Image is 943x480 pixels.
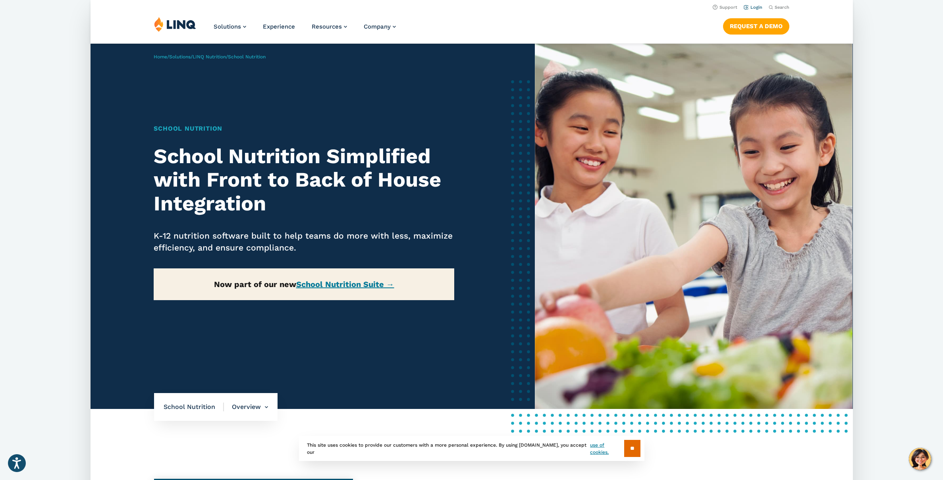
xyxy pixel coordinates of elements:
[723,17,789,34] nav: Button Navigation
[214,280,394,289] strong: Now part of our new
[723,18,789,34] a: Request a Demo
[154,54,266,60] span: / / /
[364,23,396,30] a: Company
[193,54,226,60] a: LINQ Nutrition
[154,17,196,32] img: LINQ | K‑12 Software
[312,23,347,30] a: Resources
[743,5,762,10] a: Login
[164,403,224,411] span: School Nutrition
[154,230,454,254] p: K-12 nutrition software built to help teams do more with less, maximize efficiency, and ensure co...
[224,393,268,421] li: Overview
[154,145,454,216] h2: School Nutrition Simplified with Front to Back of House Integration
[296,280,394,289] a: School Nutrition Suite →
[214,23,246,30] a: Solutions
[364,23,391,30] span: Company
[590,441,624,456] a: use of cookies.
[768,4,789,10] button: Open Search Bar
[299,436,644,461] div: This site uses cookies to provide our customers with a more personal experience. By using [DOMAIN...
[169,54,191,60] a: Solutions
[774,5,789,10] span: Search
[228,54,266,60] span: School Nutrition
[712,5,737,10] a: Support
[91,2,853,11] nav: Utility Navigation
[909,448,931,470] button: Hello, have a question? Let’s chat.
[263,23,295,30] a: Experience
[154,124,454,133] h1: School Nutrition
[312,23,342,30] span: Resources
[214,17,396,43] nav: Primary Navigation
[154,54,167,60] a: Home
[214,23,241,30] span: Solutions
[535,44,852,409] img: School Nutrition Banner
